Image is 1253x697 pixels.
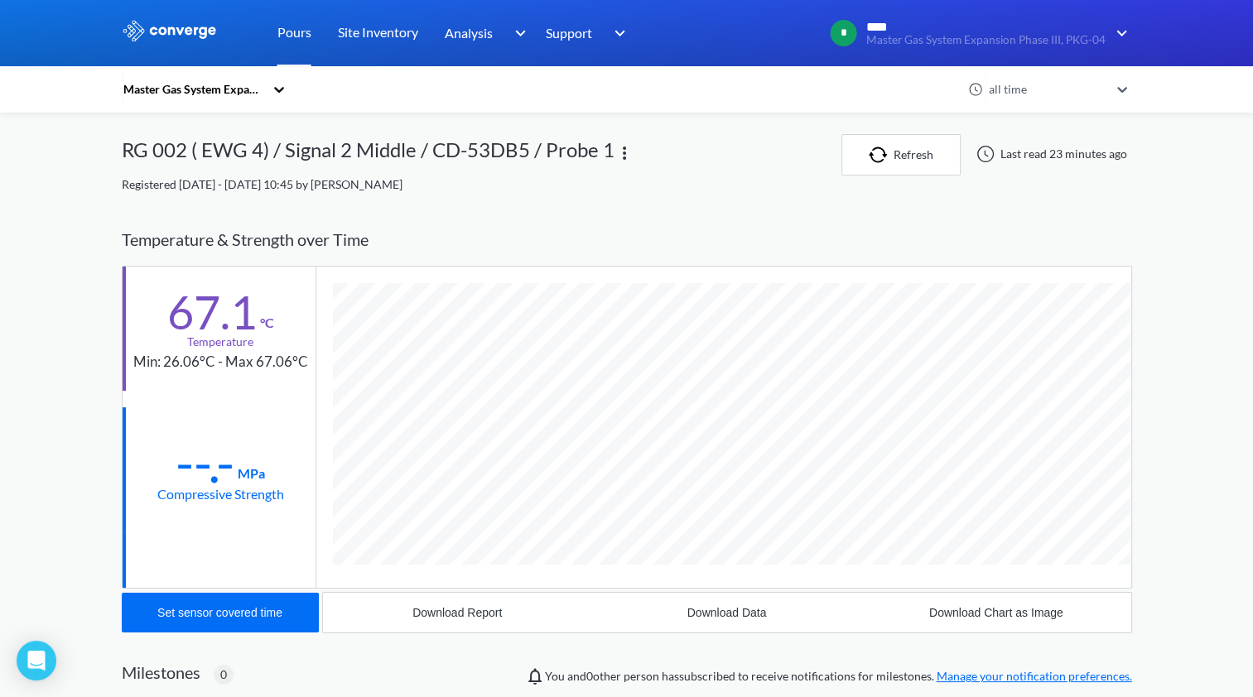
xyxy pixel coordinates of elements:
[985,80,1109,99] div: all time
[167,291,257,333] div: 67.1
[604,23,630,43] img: downArrow.svg
[187,333,253,351] div: Temperature
[687,606,767,619] div: Download Data
[614,143,634,163] img: more.svg
[967,144,1132,164] div: Last read 23 minutes ago
[122,593,319,632] button: Set sensor covered time
[525,666,545,686] img: notifications-icon.svg
[504,23,530,43] img: downArrow.svg
[861,593,1130,632] button: Download Chart as Image
[586,669,621,683] span: 0 other
[157,606,282,619] div: Set sensor covered time
[1106,23,1132,43] img: downArrow.svg
[592,593,861,632] button: Download Data
[866,34,1106,46] span: Master Gas System Expansion Phase III, PKG-04
[122,134,614,175] div: RG 002 ( EWG 4) / Signal 2 Middle / CD-53DB5 / Probe 1
[545,667,1132,685] span: You and person has subscribed to receive notifications for milestones.
[133,351,308,373] div: Min: 26.06°C - Max 67.06°C
[968,82,983,97] img: icon-clock.svg
[445,22,493,43] span: Analysis
[176,442,234,483] div: --.-
[122,214,1132,266] div: Temperature & Strength over Time
[937,669,1132,683] a: Manage your notification preferences.
[412,606,502,619] div: Download Report
[929,606,1063,619] div: Download Chart as Image
[157,483,284,504] div: Compressive Strength
[122,662,200,682] h2: Milestones
[841,134,961,175] button: Refresh
[323,593,592,632] button: Download Report
[122,177,402,191] span: Registered [DATE] - [DATE] 10:45 by [PERSON_NAME]
[17,641,56,680] div: Open Intercom Messenger
[122,20,218,41] img: logo_ewhite.svg
[546,22,592,43] span: Support
[220,666,227,684] span: 0
[122,80,264,99] div: Master Gas System Expansion Phase III, PKG-04
[869,147,894,163] img: icon-refresh.svg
